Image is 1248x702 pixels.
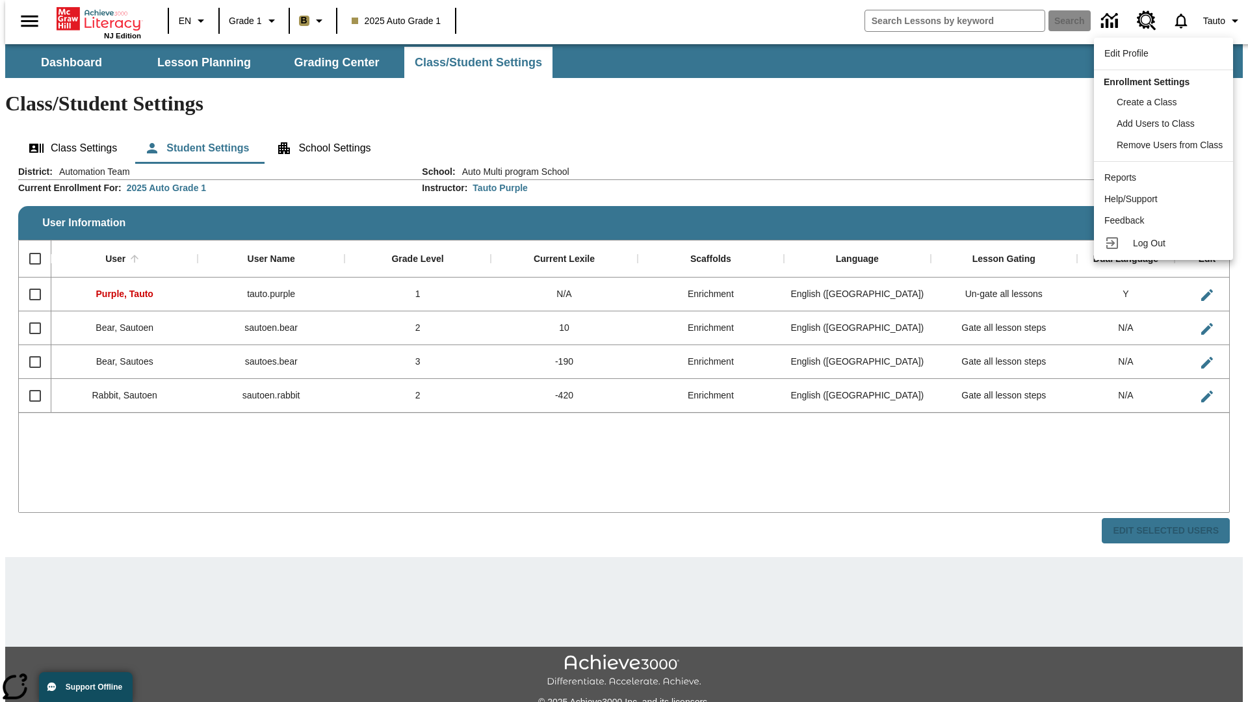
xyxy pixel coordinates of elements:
span: Enrollment Settings [1104,77,1189,87]
span: Help/Support [1104,194,1158,204]
span: Create a Class [1117,97,1177,107]
span: Reports [1104,172,1136,183]
span: Feedback [1104,215,1144,226]
span: Edit Profile [1104,48,1149,58]
span: Add Users to Class [1117,118,1195,129]
span: Log Out [1133,238,1165,248]
span: Remove Users from Class [1117,140,1223,150]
